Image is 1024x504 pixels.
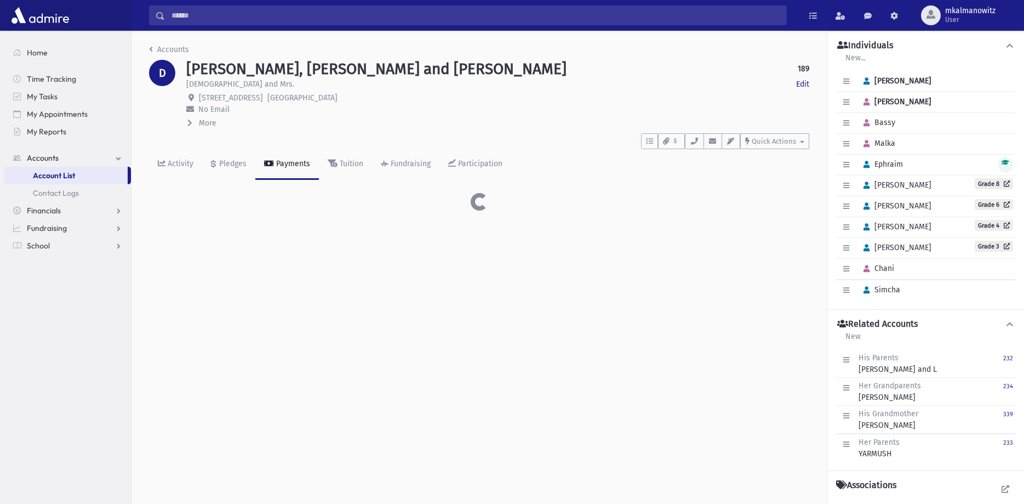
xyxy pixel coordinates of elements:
[149,44,189,60] nav: breadcrumb
[4,149,131,167] a: Accounts
[27,241,50,251] span: School
[740,133,809,149] button: Quick Actions
[199,118,216,128] span: More
[149,45,189,54] a: Accounts
[4,105,131,123] a: My Appointments
[388,159,431,168] div: Fundraising
[4,184,131,202] a: Contact Logs
[27,48,48,58] span: Home
[1003,408,1013,431] a: 339
[27,153,59,163] span: Accounts
[859,139,895,148] span: Malka
[27,127,66,137] span: My Reports
[945,15,996,24] span: User
[836,40,1015,52] button: Individuals
[319,149,372,180] a: Tuition
[859,352,937,375] div: [PERSON_NAME] and L
[798,63,809,75] strong: 189
[337,159,363,168] div: Tuition
[859,222,931,231] span: [PERSON_NAME]
[165,159,193,168] div: Activity
[1003,380,1013,403] a: 234
[1003,437,1013,460] a: 233
[27,206,61,216] span: Financials
[859,381,921,390] span: Her Grandparents
[27,223,67,233] span: Fundraising
[836,319,1015,330] button: Related Accounts
[217,159,247,168] div: Pledges
[149,149,202,180] a: Activity
[859,243,931,252] span: [PERSON_NAME]
[1003,383,1013,390] small: 234
[33,188,79,198] span: Contact Logs
[27,109,88,119] span: My Appointments
[4,70,131,88] a: Time Tracking
[186,78,294,90] p: [DEMOGRAPHIC_DATA] and Mrs.
[752,137,796,145] span: Quick Actions
[975,241,1013,252] a: Grade 3
[372,149,439,180] a: Fundraising
[274,159,310,168] div: Payments
[859,97,931,106] span: [PERSON_NAME]
[859,180,931,190] span: [PERSON_NAME]
[202,149,255,180] a: Pledges
[267,93,337,103] span: [GEOGRAPHIC_DATA]
[165,5,786,25] input: Search
[859,76,931,86] span: [PERSON_NAME]
[859,353,899,363] span: His Parents
[4,219,131,237] a: Fundraising
[4,202,131,219] a: Financials
[199,93,263,103] span: [STREET_ADDRESS]
[1003,352,1013,375] a: 232
[439,149,511,180] a: Participation
[859,380,921,403] div: [PERSON_NAME]
[456,159,502,168] div: Participation
[859,285,900,295] span: Simcha
[836,480,896,491] h4: Associations
[1003,439,1013,446] small: 233
[186,117,218,129] button: More
[9,4,72,26] img: AdmirePro
[4,237,131,254] a: School
[4,88,131,105] a: My Tasks
[837,319,918,330] h4: Related Accounts
[975,220,1013,231] a: Grade 4
[859,264,894,273] span: Chani
[27,92,58,101] span: My Tasks
[4,123,131,140] a: My Reports
[4,167,128,184] a: Account List
[658,133,685,149] button: 5
[859,438,900,447] span: Her Parents
[859,437,900,460] div: YARMUSH
[27,74,76,84] span: Time Tracking
[975,178,1013,189] a: Grade 8
[859,408,918,431] div: [PERSON_NAME]
[1003,355,1013,362] small: 232
[1003,411,1013,418] small: 339
[671,137,680,146] span: 5
[255,149,319,180] a: Payments
[945,7,996,15] span: mkalmanowitz
[859,409,918,418] span: His Grandmother
[859,201,931,211] span: [PERSON_NAME]
[837,40,893,52] h4: Individuals
[149,60,175,86] div: D
[975,199,1013,210] a: Grade 6
[186,60,567,78] h1: [PERSON_NAME], [PERSON_NAME] and [PERSON_NAME]
[859,160,903,169] span: Ephraim
[859,118,895,127] span: Bassy
[845,330,861,350] a: New
[4,44,131,61] a: Home
[198,105,230,114] span: No Email
[33,171,75,180] span: Account List
[796,78,809,90] a: Edit
[845,52,866,71] a: New...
